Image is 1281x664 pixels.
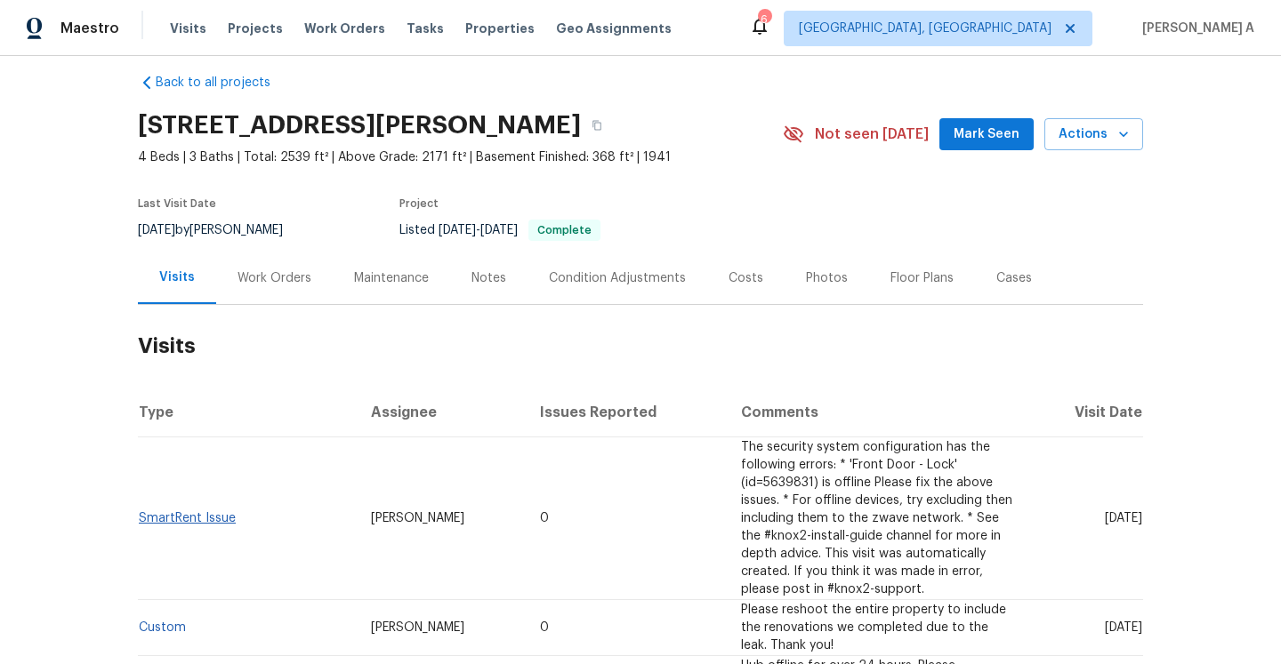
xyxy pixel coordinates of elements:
[407,22,444,35] span: Tasks
[540,512,549,524] span: 0
[170,20,206,37] span: Visits
[890,269,954,287] div: Floor Plans
[526,388,727,437] th: Issues Reported
[371,512,464,524] span: [PERSON_NAME]
[304,20,385,37] span: Work Orders
[1059,124,1129,146] span: Actions
[138,116,581,134] h2: [STREET_ADDRESS][PERSON_NAME]
[399,224,600,236] span: Listed
[354,269,429,287] div: Maintenance
[159,268,195,286] div: Visits
[465,20,535,37] span: Properties
[996,269,1032,287] div: Cases
[727,388,1028,437] th: Comments
[556,20,672,37] span: Geo Assignments
[540,621,549,634] span: 0
[138,305,1143,388] h2: Visits
[815,125,929,143] span: Not seen [DATE]
[471,269,506,287] div: Notes
[60,20,119,37] span: Maestro
[138,224,175,236] span: [DATE]
[1105,621,1142,634] span: [DATE]
[741,604,1006,652] span: Please reshoot the entire property to include the renovations we completed due to the leak. Thank...
[939,118,1034,151] button: Mark Seen
[228,20,283,37] span: Projects
[439,224,518,236] span: -
[1028,388,1143,437] th: Visit Date
[439,224,476,236] span: [DATE]
[139,512,236,524] a: SmartRent Issue
[138,148,783,166] span: 4 Beds | 3 Baths | Total: 2539 ft² | Above Grade: 2171 ft² | Basement Finished: 368 ft² | 1941
[138,388,357,437] th: Type
[138,220,304,241] div: by [PERSON_NAME]
[480,224,518,236] span: [DATE]
[954,124,1019,146] span: Mark Seen
[729,269,763,287] div: Costs
[549,269,686,287] div: Condition Adjustments
[1044,118,1143,151] button: Actions
[741,441,1012,596] span: The security system configuration has the following errors: * 'Front Door - Lock' (id=5639831) is...
[371,621,464,634] span: [PERSON_NAME]
[581,109,613,141] button: Copy Address
[399,198,439,209] span: Project
[138,74,309,92] a: Back to all projects
[530,225,599,236] span: Complete
[238,269,311,287] div: Work Orders
[758,11,770,28] div: 6
[138,198,216,209] span: Last Visit Date
[799,20,1051,37] span: [GEOGRAPHIC_DATA], [GEOGRAPHIC_DATA]
[806,269,848,287] div: Photos
[1105,512,1142,524] span: [DATE]
[139,621,186,634] a: Custom
[357,388,526,437] th: Assignee
[1135,20,1254,37] span: [PERSON_NAME] A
